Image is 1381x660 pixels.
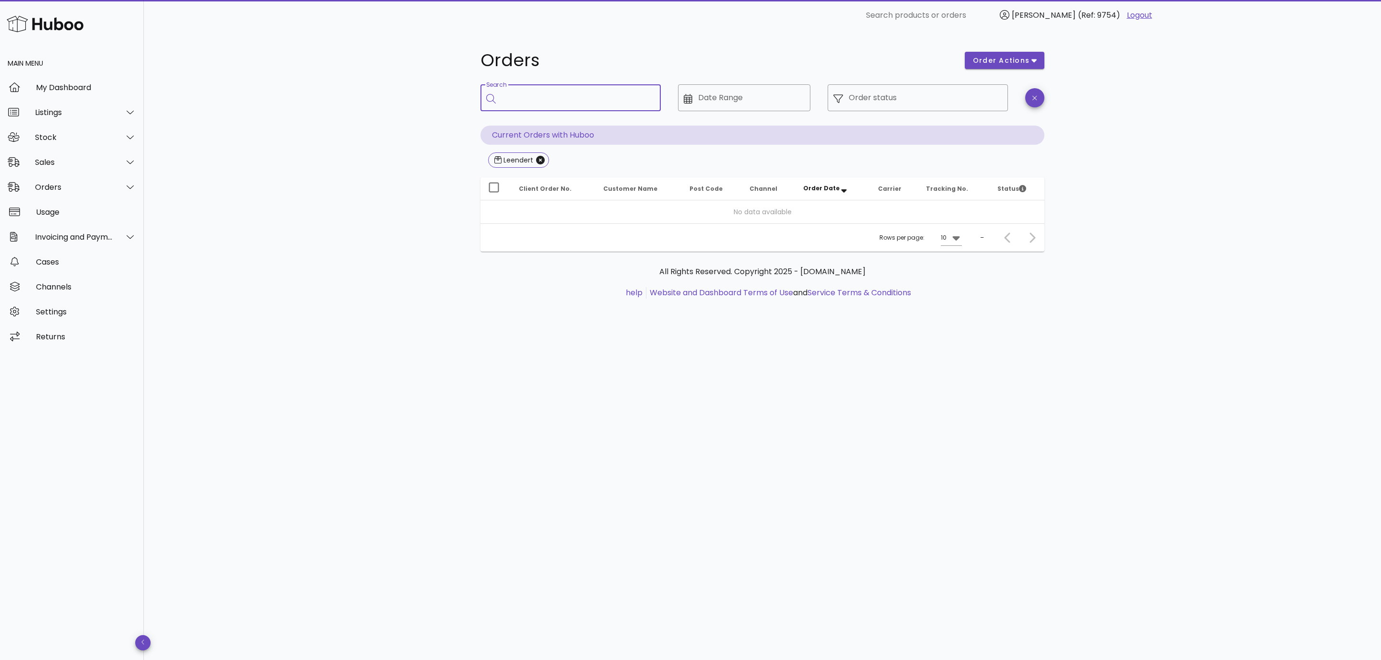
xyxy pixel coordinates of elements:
[480,52,953,69] h1: Orders
[536,156,545,164] button: Close
[990,177,1044,200] th: Status
[682,177,742,200] th: Post Code
[808,287,911,298] a: Service Terms & Conditions
[488,266,1037,278] p: All Rights Reserved. Copyright 2025 - [DOMAIN_NAME]
[480,126,1044,145] p: Current Orders with Huboo
[650,287,793,298] a: Website and Dashboard Terms of Use
[36,208,136,217] div: Usage
[965,52,1044,69] button: order actions
[35,158,113,167] div: Sales
[1127,10,1152,21] a: Logout
[35,133,113,142] div: Stock
[997,185,1026,193] span: Status
[690,185,723,193] span: Post Code
[980,233,984,242] div: –
[511,177,596,200] th: Client Order No.
[36,83,136,92] div: My Dashboard
[35,183,113,192] div: Orders
[646,287,911,299] li: and
[742,177,796,200] th: Channel
[7,13,83,34] img: Huboo Logo
[972,56,1030,66] span: order actions
[1012,10,1076,21] span: [PERSON_NAME]
[941,230,962,245] div: 10Rows per page:
[803,184,840,192] span: Order Date
[486,81,506,89] label: Search
[35,108,113,117] div: Listings
[36,282,136,291] div: Channels
[596,177,682,200] th: Customer Name
[603,185,657,193] span: Customer Name
[35,232,113,242] div: Invoicing and Payments
[918,177,990,200] th: Tracking No.
[879,224,962,252] div: Rows per page:
[626,287,643,298] a: help
[1078,10,1120,21] span: (Ref: 9754)
[36,332,136,341] div: Returns
[870,177,918,200] th: Carrier
[926,185,968,193] span: Tracking No.
[878,185,901,193] span: Carrier
[941,233,947,242] div: 10
[749,185,777,193] span: Channel
[36,307,136,316] div: Settings
[796,177,870,200] th: Order Date: Sorted descending. Activate to remove sorting.
[480,200,1044,223] td: No data available
[519,185,572,193] span: Client Order No.
[36,257,136,266] div: Cases
[502,155,533,165] div: Leendert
